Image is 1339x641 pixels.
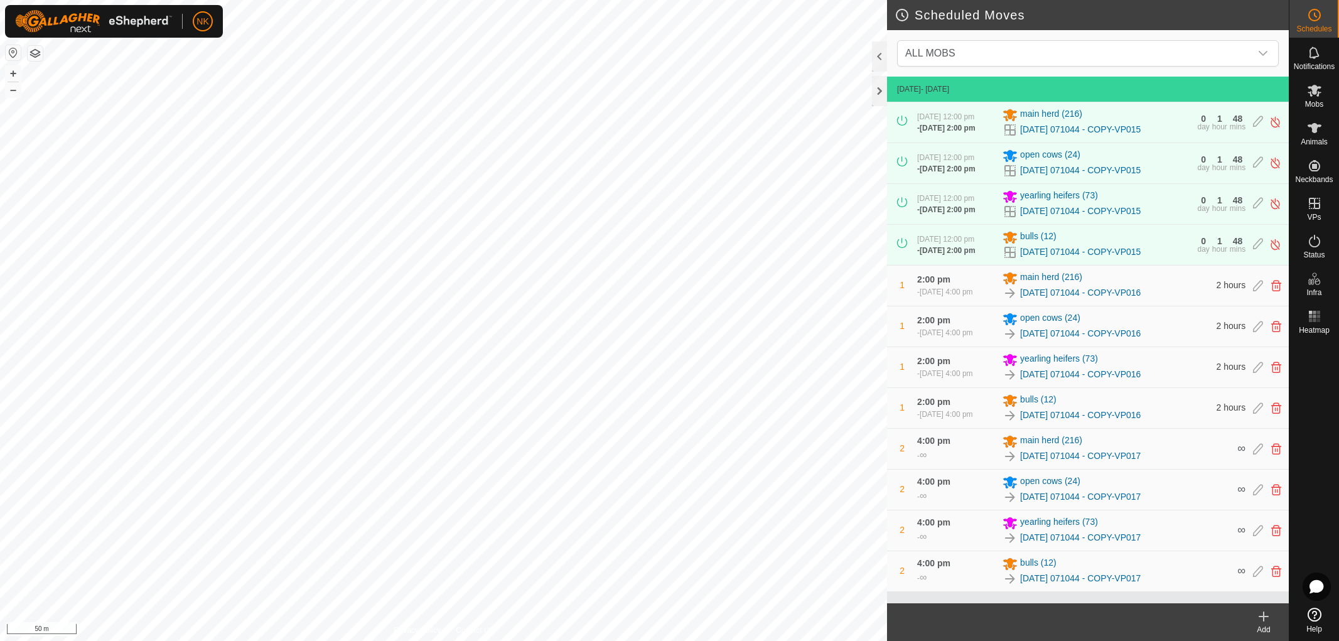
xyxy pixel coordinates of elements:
span: [DATE] 12:00 pm [917,153,974,162]
a: [DATE] 071044 - COPY-VP017 [1020,531,1141,544]
a: [DATE] 071044 - COPY-VP017 [1020,572,1141,585]
img: Turn off schedule move [1269,156,1281,170]
span: ALL MOBS [900,41,1250,66]
div: 48 [1233,237,1243,245]
a: Help [1289,603,1339,638]
span: Animals [1301,138,1328,146]
a: [DATE] 071044 - COPY-VP015 [1020,123,1141,136]
span: [DATE] 2:00 pm [920,124,975,132]
span: 2:00 pm [917,315,950,325]
span: main herd (216) [1020,271,1082,286]
span: 4:00 pm [917,558,950,568]
div: - [917,529,927,544]
span: [DATE] 12:00 pm [917,235,974,244]
div: hour [1212,245,1227,253]
span: ∞ [920,531,927,542]
span: Neckbands [1295,176,1333,183]
div: day [1197,123,1209,131]
div: hour [1212,123,1227,131]
div: 1 [1217,155,1222,164]
span: 1 [900,280,905,290]
div: - [917,488,927,504]
img: Turn off schedule move [1269,116,1281,129]
div: 48 [1233,196,1243,205]
span: open cows (24) [1020,311,1080,326]
a: [DATE] 071044 - COPY-VP016 [1020,409,1141,422]
div: 0 [1201,114,1206,123]
span: - [DATE] [921,85,949,94]
img: To [1003,326,1018,342]
div: - [917,163,975,175]
h2: Scheduled Moves [895,8,1289,23]
img: To [1003,571,1018,586]
a: Privacy Policy [394,625,441,636]
img: To [1003,490,1018,505]
img: Gallagher Logo [15,10,172,33]
div: mins [1230,205,1245,212]
span: [DATE] 4:00 pm [920,328,972,337]
img: Turn off schedule move [1269,238,1281,251]
div: day [1197,205,1209,212]
span: Notifications [1294,63,1335,70]
div: mins [1230,123,1245,131]
span: 4:00 pm [917,517,950,527]
span: ∞ [920,572,927,583]
img: To [1003,286,1018,301]
span: 2 [900,443,905,453]
div: - [917,327,972,338]
span: Status [1303,251,1325,259]
span: main herd (216) [1020,434,1082,449]
div: - [917,368,972,379]
div: 1 [1217,196,1222,205]
div: 0 [1201,237,1206,245]
img: To [1003,367,1018,382]
span: 2 hours [1217,402,1246,412]
span: 4:00 pm [917,436,950,446]
span: ∞ [920,490,927,501]
span: [DATE] 4:00 pm [920,369,972,378]
span: yearling heifers (73) [1020,189,1098,204]
div: - [917,448,927,463]
span: [DATE] 12:00 pm [917,194,974,203]
button: Map Layers [28,46,43,61]
img: To [1003,449,1018,464]
span: bulls (12) [1020,556,1057,571]
span: [DATE] 2:00 pm [920,246,975,255]
span: main herd (216) [1020,107,1082,122]
span: VPs [1307,213,1321,221]
span: 1 [900,362,905,372]
span: NK [196,15,208,28]
span: yearling heifers (73) [1020,515,1098,531]
span: Schedules [1296,25,1331,33]
span: 1 [900,321,905,331]
div: - [917,286,972,298]
span: ∞ [1237,564,1245,577]
span: 2 hours [1217,280,1246,290]
div: dropdown trigger [1250,41,1276,66]
img: To [1003,408,1018,423]
span: 2:00 pm [917,274,950,284]
span: [DATE] 4:00 pm [920,288,972,296]
span: [DATE] 4:00 pm [920,410,972,419]
button: Reset Map [6,45,21,60]
span: Infra [1306,289,1321,296]
span: open cows (24) [1020,148,1080,163]
a: Contact Us [456,625,493,636]
div: mins [1230,245,1245,253]
span: ∞ [1237,483,1245,495]
span: yearling heifers (73) [1020,352,1098,367]
span: 2 [900,525,905,535]
span: 2 hours [1217,362,1246,372]
span: open cows (24) [1020,475,1080,490]
div: mins [1230,164,1245,171]
a: [DATE] 071044 - COPY-VP015 [1020,205,1141,218]
span: Heatmap [1299,326,1330,334]
span: ∞ [1237,442,1245,455]
div: Add [1239,624,1289,635]
a: [DATE] 071044 - COPY-VP016 [1020,327,1141,340]
div: hour [1212,164,1227,171]
span: 2 [900,484,905,494]
div: - [917,245,975,256]
span: [DATE] [897,85,921,94]
span: bulls (12) [1020,393,1057,408]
